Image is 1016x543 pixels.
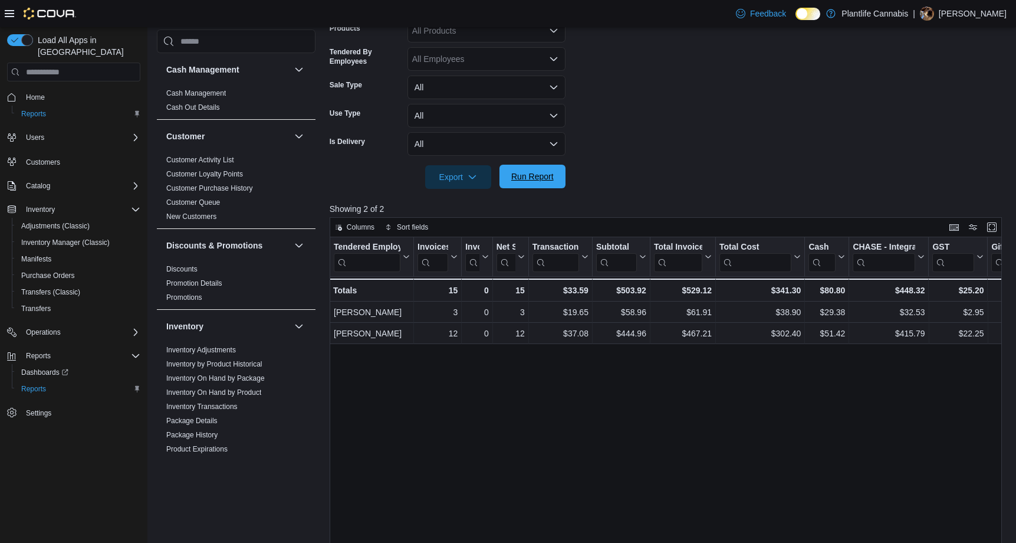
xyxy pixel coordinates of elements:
[731,2,791,25] a: Feedback
[166,264,198,274] span: Discounts
[841,6,908,21] p: Plantlife Cannabis
[596,242,646,272] button: Subtotal
[166,184,253,193] span: Customer Purchase History
[166,240,262,251] h3: Discounts & Promotions
[330,137,365,146] label: Is Delivery
[166,155,234,165] span: Customer Activity List
[330,24,360,33] label: Products
[808,242,836,272] div: Cash
[166,359,262,369] span: Inventory by Product Historical
[532,242,578,253] div: Transaction Average
[17,107,51,121] a: Reports
[26,133,44,142] span: Users
[496,242,524,272] button: Net Sold
[166,388,261,397] span: Inventory On Hand by Product
[166,130,290,142] button: Customer
[397,223,428,232] span: Sort fields
[496,242,515,253] div: Net Sold
[532,283,588,297] div: $33.59
[166,388,261,397] a: Inventory On Hand by Product
[157,262,315,309] div: Discounts & Promotions
[532,305,588,319] div: $19.65
[465,305,488,319] div: 0
[654,242,702,272] div: Total Invoiced
[166,430,218,440] span: Package History
[932,242,984,272] button: GST
[33,34,140,58] span: Load All Apps in [GEOGRAPHIC_DATA]
[920,6,934,21] div: Jessi Mascarin
[21,202,140,217] span: Inventory
[24,8,76,19] img: Cova
[166,293,202,302] a: Promotions
[2,89,145,106] button: Home
[654,283,712,297] div: $529.12
[17,365,73,380] a: Dashboards
[417,305,458,319] div: 3
[166,156,234,164] a: Customer Activity List
[795,8,820,20] input: Dark Mode
[496,283,524,297] div: 15
[853,242,915,272] div: CHASE - Integrated
[596,305,646,319] div: $58.96
[21,202,60,217] button: Inventory
[719,242,801,272] button: Total Cost
[532,242,578,272] div: Transaction Average
[12,251,145,267] button: Manifests
[21,325,140,339] span: Operations
[26,408,51,418] span: Settings
[26,328,61,337] span: Operations
[12,364,145,381] a: Dashboards
[17,107,140,121] span: Reports
[407,104,565,127] button: All
[966,220,980,234] button: Display options
[157,343,315,503] div: Inventory
[654,242,712,272] button: Total Invoiced
[496,242,515,272] div: Net Sold
[932,283,984,297] div: $25.20
[853,242,915,253] div: CHASE - Integrated
[166,169,243,179] span: Customer Loyalty Points
[750,8,786,19] span: Feedback
[511,171,554,182] span: Run Report
[913,6,915,21] p: |
[2,324,145,341] button: Operations
[166,459,220,468] span: Purchase Orders
[166,345,236,355] span: Inventory Adjustments
[853,283,925,297] div: $448.32
[166,89,226,98] span: Cash Management
[21,271,75,280] span: Purchase Orders
[853,242,925,272] button: CHASE - Integrated
[166,103,220,112] span: Cash Out Details
[166,360,262,368] a: Inventory by Product Historical
[157,153,315,228] div: Customer
[17,269,80,283] a: Purchase Orders
[12,284,145,300] button: Transfers (Classic)
[719,242,791,253] div: Total Cost
[596,283,646,297] div: $503.92
[12,300,145,317] button: Transfers
[334,305,410,319] div: [PERSON_NAME]
[417,242,458,272] button: Invoices Sold
[21,154,140,169] span: Customers
[26,351,51,361] span: Reports
[549,26,558,35] button: Open list of options
[939,6,1007,21] p: [PERSON_NAME]
[166,64,239,76] h3: Cash Management
[166,417,218,425] a: Package Details
[932,242,974,272] div: GST
[380,220,433,234] button: Sort fields
[166,198,220,207] a: Customer Queue
[21,349,55,363] button: Reports
[166,293,202,302] span: Promotions
[719,242,791,272] div: Total Cost
[166,445,228,453] a: Product Expirations
[719,305,801,319] div: $38.90
[853,326,925,341] div: $415.79
[932,305,984,319] div: $2.95
[12,218,145,234] button: Adjustments (Classic)
[166,265,198,273] a: Discounts
[330,203,1009,215] p: Showing 2 of 2
[166,374,265,383] span: Inventory On Hand by Package
[17,235,140,250] span: Inventory Manager (Classic)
